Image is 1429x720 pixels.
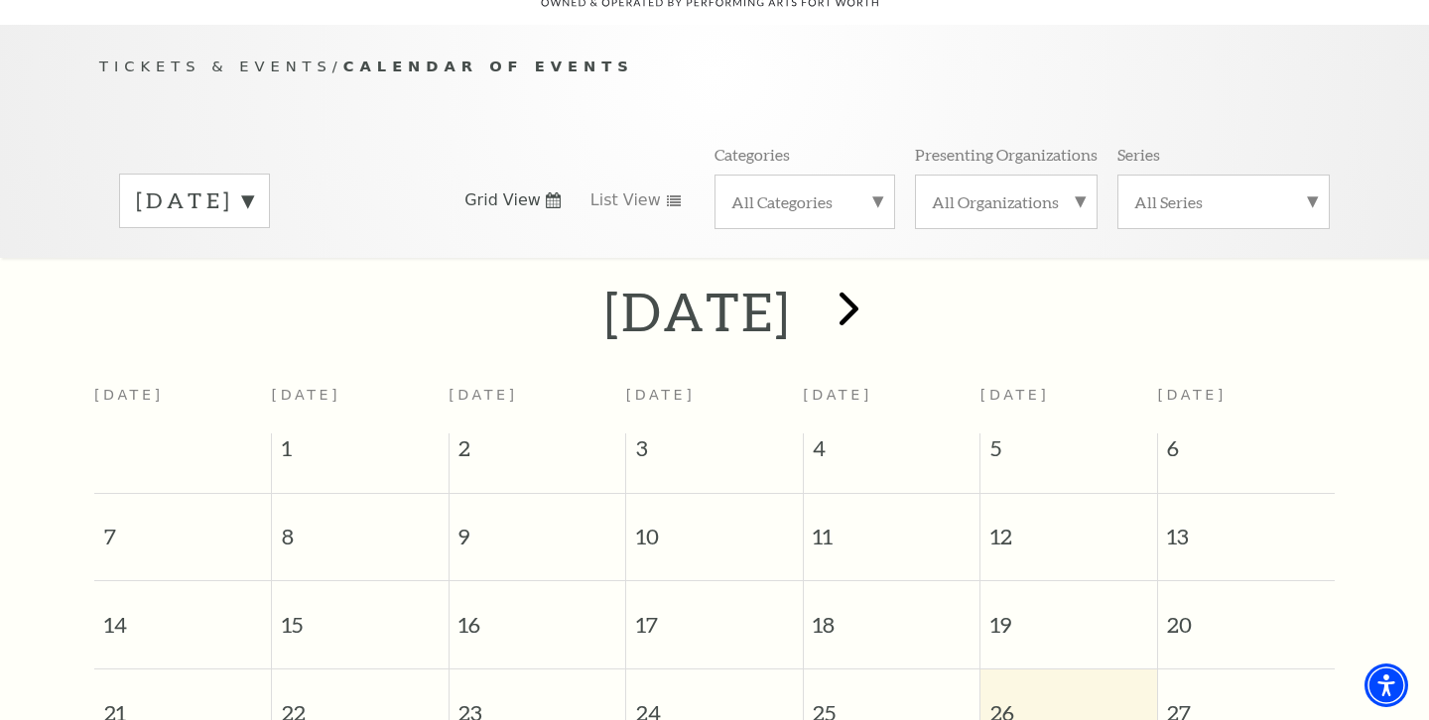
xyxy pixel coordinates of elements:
button: next [811,277,883,347]
span: [DATE] [803,387,872,403]
label: [DATE] [136,185,253,216]
label: All Series [1134,191,1313,212]
span: 14 [94,581,271,650]
span: 11 [804,494,980,562]
span: 6 [1158,433,1335,473]
span: 5 [980,433,1157,473]
span: Grid View [464,189,541,211]
span: 15 [272,581,449,650]
span: 18 [804,581,980,650]
span: 17 [626,581,803,650]
span: 7 [94,494,271,562]
span: [DATE] [449,387,518,403]
span: 12 [980,494,1157,562]
th: [DATE] [94,375,272,433]
span: 2 [450,433,626,473]
span: 4 [804,433,980,473]
p: Categories [714,144,790,165]
span: 3 [626,433,803,473]
p: Presenting Organizations [915,144,1098,165]
span: [DATE] [980,387,1050,403]
span: Calendar of Events [343,58,634,74]
label: All Organizations [932,191,1081,212]
span: List View [590,189,661,211]
span: 16 [450,581,626,650]
span: 19 [980,581,1157,650]
span: 10 [626,494,803,562]
span: [DATE] [626,387,696,403]
label: All Categories [731,191,878,212]
p: / [99,55,1330,79]
div: Accessibility Menu [1364,663,1408,707]
span: Tickets & Events [99,58,332,74]
span: 20 [1158,581,1335,650]
span: [DATE] [272,387,341,403]
h2: [DATE] [604,280,792,343]
span: 8 [272,494,449,562]
span: 1 [272,433,449,473]
p: Series [1117,144,1160,165]
span: [DATE] [1157,387,1227,403]
span: 13 [1158,494,1335,562]
span: 9 [450,494,626,562]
